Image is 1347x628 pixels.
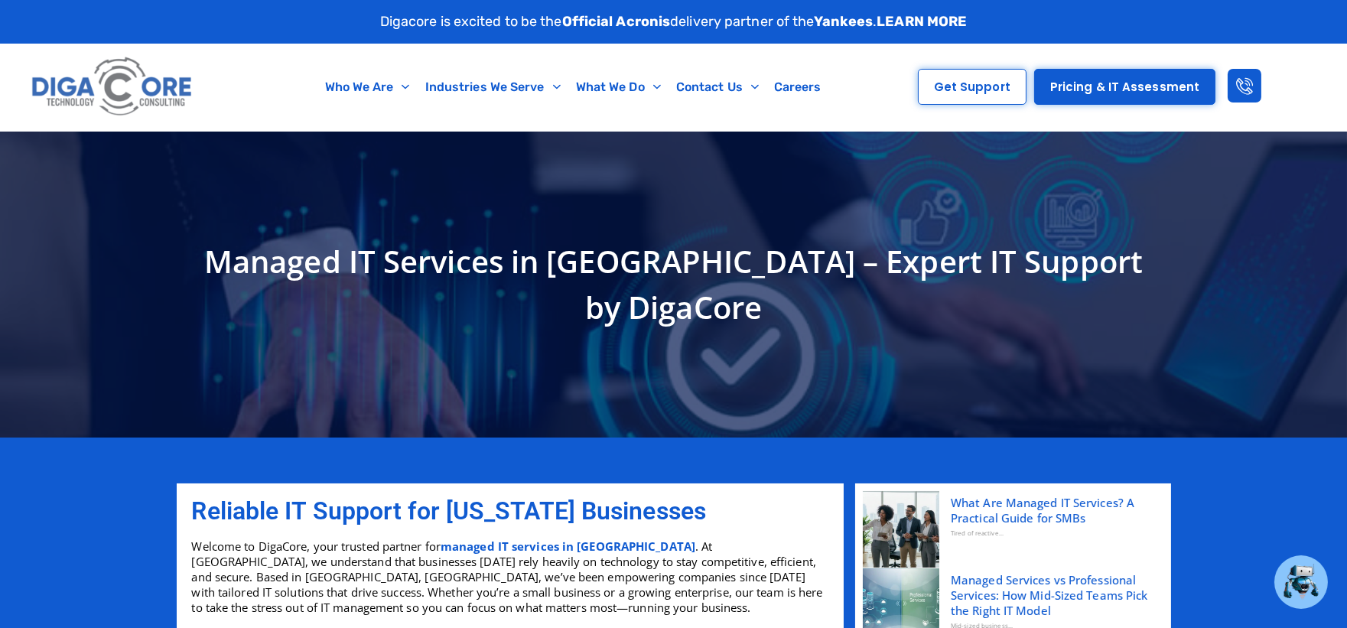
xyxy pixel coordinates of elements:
a: managed IT services in [GEOGRAPHIC_DATA] [441,539,695,554]
img: Digacore logo 1 [28,51,197,123]
img: tab_seo_analyzer_grey.svg [1172,89,1184,101]
a: What We Do [568,70,669,105]
a: Get Support [918,69,1027,105]
img: setting.svg [1276,32,1288,44]
a: Managed Services vs Professional Services: How Mid-Sized Teams Pick the Right IT Model [951,572,1152,618]
div: Domain: [DOMAIN_NAME] [40,40,168,52]
img: website_grey.svg [24,40,37,52]
img: tab_domain_overview_orange.svg [153,89,165,101]
nav: Menu [267,70,880,105]
img: What Are Managed IT Services [863,491,939,568]
h1: Managed IT Services in [GEOGRAPHIC_DATA] – Expert IT Support by DigaCore [184,239,1163,330]
a: Who We Are [317,70,418,105]
h2: Reliable IT Support for [US_STATE] Businesses [192,499,828,523]
a: Contact Us [669,70,766,105]
img: tab_backlinks_grey.svg [839,89,851,101]
a: Careers [766,70,829,105]
img: go_to_app.svg [1308,32,1320,44]
img: logo_orange.svg [24,24,37,37]
strong: Yankees [815,13,874,30]
p: Digacore is excited to be the delivery partner of the . [380,11,968,32]
span: Get Support [934,81,1010,93]
div: Domain Overview [170,90,249,100]
img: tab_keywords_by_traffic_grey.svg [482,89,494,101]
a: Pricing & IT Assessment [1034,69,1215,105]
div: Backlinks [856,90,897,100]
p: Welcome to DigaCore, your trusted partner for . At [GEOGRAPHIC_DATA], we understand that business... [192,539,828,615]
img: support.svg [1244,32,1256,44]
strong: Official Acronis [562,13,671,30]
div: v 4.0.25 [43,24,75,37]
a: What Are Managed IT Services? A Practical Guide for SMBs [951,495,1152,526]
div: Tired of reactive... [951,526,1152,541]
div: Keywords by Traffic [499,90,587,100]
div: Site Audit [1189,90,1232,100]
a: LEARN MORE [877,13,967,30]
span: Pricing & IT Assessment [1050,81,1199,93]
a: Industries We Serve [418,70,568,105]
